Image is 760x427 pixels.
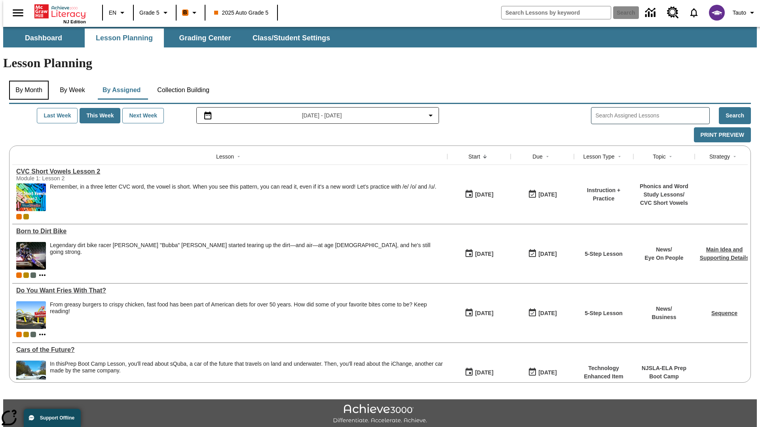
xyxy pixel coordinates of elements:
div: OL 2025 Auto Grade 6 [30,272,36,278]
span: NJ Edition [63,19,86,24]
span: [DATE] - [DATE] [302,111,342,120]
img: Achieve3000 Differentiate Accelerate Achieve [333,404,427,424]
a: Data Center [640,2,662,24]
p: Instruction + Practice [578,186,629,203]
button: By Month [9,81,49,100]
button: 08/11/25: Last day the lesson can be accessed [525,306,559,321]
p: Business [652,313,676,321]
div: [DATE] [538,308,557,318]
button: 08/08/25: First time the lesson was available [462,365,496,380]
span: Support Offline [40,415,74,421]
div: Legendary dirt bike racer [PERSON_NAME] "Bubba" [PERSON_NAME] started tearing up the dirt—and air... [50,242,443,255]
button: Sort [666,152,675,161]
div: [DATE] [475,249,493,259]
div: [DATE] [475,190,493,200]
h1: Lesson Planning [3,56,757,70]
button: Select a new avatar [704,2,730,23]
button: Show more classes [38,330,47,339]
span: B [183,8,187,17]
div: OL 2025 Auto Grade 6 [30,332,36,337]
div: Strategy [709,153,730,161]
button: Class/Student Settings [246,28,336,47]
div: Lesson Type [583,153,614,161]
p: Phonics and Word Study Lessons / [637,182,691,199]
button: Support Offline [24,409,81,427]
p: 5-Step Lesson [585,309,623,317]
div: Legendary dirt bike racer James "Bubba" Stewart started tearing up the dirt—and air—at age 4, and... [50,242,443,270]
img: avatar image [709,5,725,21]
img: One of the first McDonald's stores, with the iconic red sign and golden arches. [16,301,46,329]
button: Sort [730,152,739,161]
p: 5-Step Lesson [585,250,623,258]
span: New 2025 class [23,332,29,337]
a: Resource Center, Will open in new tab [662,2,684,23]
p: News / [652,305,676,313]
button: Print Preview [694,127,751,143]
button: 08/11/25: First time the lesson was available [462,246,496,261]
button: Dashboard [4,28,83,47]
div: Born to Dirt Bike [16,228,443,235]
testabrev: Prep Boot Camp Lesson, you'll read about sQuba, a car of the future that travels on land and unde... [50,361,443,374]
p: Technology Enhanced Item [578,364,629,381]
div: From greasy burgers to crispy chicken, fast food has been part of American diets for over 50 year... [50,301,443,315]
img: High-tech automobile treading water. [16,361,46,388]
div: Module 1: Lesson 2 [16,175,135,181]
a: Born to Dirt Bike, Lessons [16,228,443,235]
p: Remember, in a three letter CVC word, the vowel is short. When you see this pattern, you can read... [50,183,436,190]
a: Home [34,4,86,19]
a: Cars of the Future? , Lessons [16,346,443,353]
div: New 2025 class [23,214,29,219]
a: Main Idea and Supporting Details [700,246,749,261]
div: In this [50,361,443,374]
button: 08/11/25: Last day the lesson can be accessed [525,246,559,261]
span: Current Class [16,272,22,278]
button: Open side menu [6,1,30,25]
img: CVC Short Vowels Lesson 2. [16,183,46,211]
button: Lesson Planning [85,28,164,47]
button: Collection Building [151,81,216,100]
button: Last Week [37,108,78,123]
a: CVC Short Vowels Lesson 2, Lessons [16,168,443,175]
button: Sort [615,152,624,161]
button: Grade: Grade 5, Select a grade [136,6,173,20]
button: Search [719,107,751,124]
svg: Collapse Date Range Filter [426,111,435,120]
div: From greasy burgers to crispy chicken, fast food has been part of American diets for over 50 year... [50,301,443,329]
button: Profile/Settings [730,6,760,20]
button: This Week [80,108,120,123]
div: Current Class [16,214,22,219]
button: Sort [480,152,490,161]
div: In this Prep Boot Camp Lesson, you'll read about sQuba, a car of the future that travels on land ... [50,361,443,388]
div: Due [532,153,543,161]
input: Search Assigned Lessons [595,110,709,121]
button: Sort [543,152,552,161]
span: EN [109,9,116,17]
button: Sort [234,152,243,161]
div: [DATE] [538,368,557,378]
div: Start [468,153,480,161]
div: Topic [653,153,666,161]
div: Cars of the Future? [16,346,443,353]
button: Show more classes [38,270,47,280]
p: NJSLA-ELA Prep Boot Camp [637,364,691,381]
p: Eye On People [644,254,683,262]
div: Lesson [216,153,234,161]
div: New 2025 class [23,272,29,278]
div: Current Class [16,332,22,337]
span: Tauto [733,9,746,17]
button: Boost Class color is orange. Change class color [179,6,202,20]
button: 08/12/25: Last day the lesson can be accessed [525,187,559,202]
button: By Week [53,81,92,100]
button: Select the date range menu item [200,111,436,120]
div: Remember, in a three letter CVC word, the vowel is short. When you see this pattern, you can read... [50,183,436,211]
button: Grading Center [165,28,245,47]
button: Language: EN, Select a language [105,6,131,20]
